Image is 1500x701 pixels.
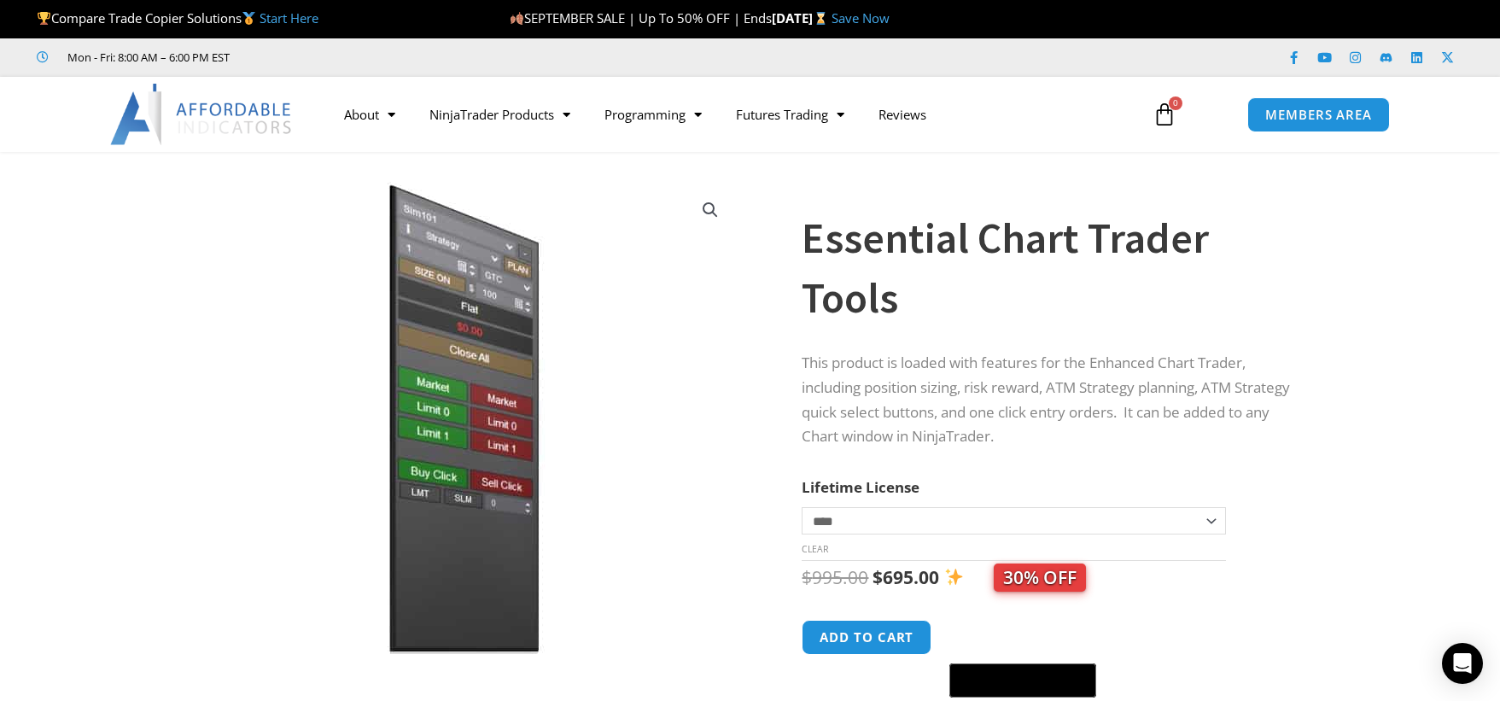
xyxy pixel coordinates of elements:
img: ⌛ [814,12,827,25]
a: Programming [587,95,719,134]
span: 30% OFF [994,564,1086,592]
a: Clear options [802,543,828,555]
span: 0 [1169,96,1182,110]
img: LogoAI | Affordable Indicators – NinjaTrader [110,84,294,145]
nav: Menu [327,95,1133,134]
span: $ [873,565,883,589]
img: ✨ [945,568,963,586]
bdi: 695.00 [873,565,939,589]
button: Add to cart [802,620,931,655]
a: Reviews [861,95,943,134]
span: Mon - Fri: 8:00 AM – 6:00 PM EST [63,47,230,67]
button: Buy with GPay [949,663,1096,698]
span: Compare Trade Copier Solutions [37,9,318,26]
img: Essential Chart Trader Tools | Affordable Indicators – NinjaTrader [190,182,738,654]
a: MEMBERS AREA [1247,97,1390,132]
a: 0 [1127,90,1202,139]
span: MEMBERS AREA [1265,108,1372,121]
bdi: 995.00 [802,565,868,589]
a: Save Now [832,9,890,26]
span: $ [802,565,812,589]
a: Futures Trading [719,95,861,134]
a: Start Here [260,9,318,26]
h1: Essential Chart Trader Tools [802,208,1300,328]
img: 🏆 [38,12,50,25]
span: SEPTEMBER SALE | Up To 50% OFF | Ends [510,9,772,26]
img: 🥇 [242,12,255,25]
a: View full-screen image gallery [695,195,726,225]
strong: [DATE] [772,9,831,26]
iframe: Customer reviews powered by Trustpilot [254,49,510,66]
div: Open Intercom Messenger [1442,643,1483,684]
label: Lifetime License [802,477,919,497]
img: 🍂 [511,12,523,25]
a: About [327,95,412,134]
iframe: Secure express checkout frame [946,617,1100,658]
p: This product is loaded with features for the Enhanced Chart Trader, including position sizing, ri... [802,351,1300,450]
a: NinjaTrader Products [412,95,587,134]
